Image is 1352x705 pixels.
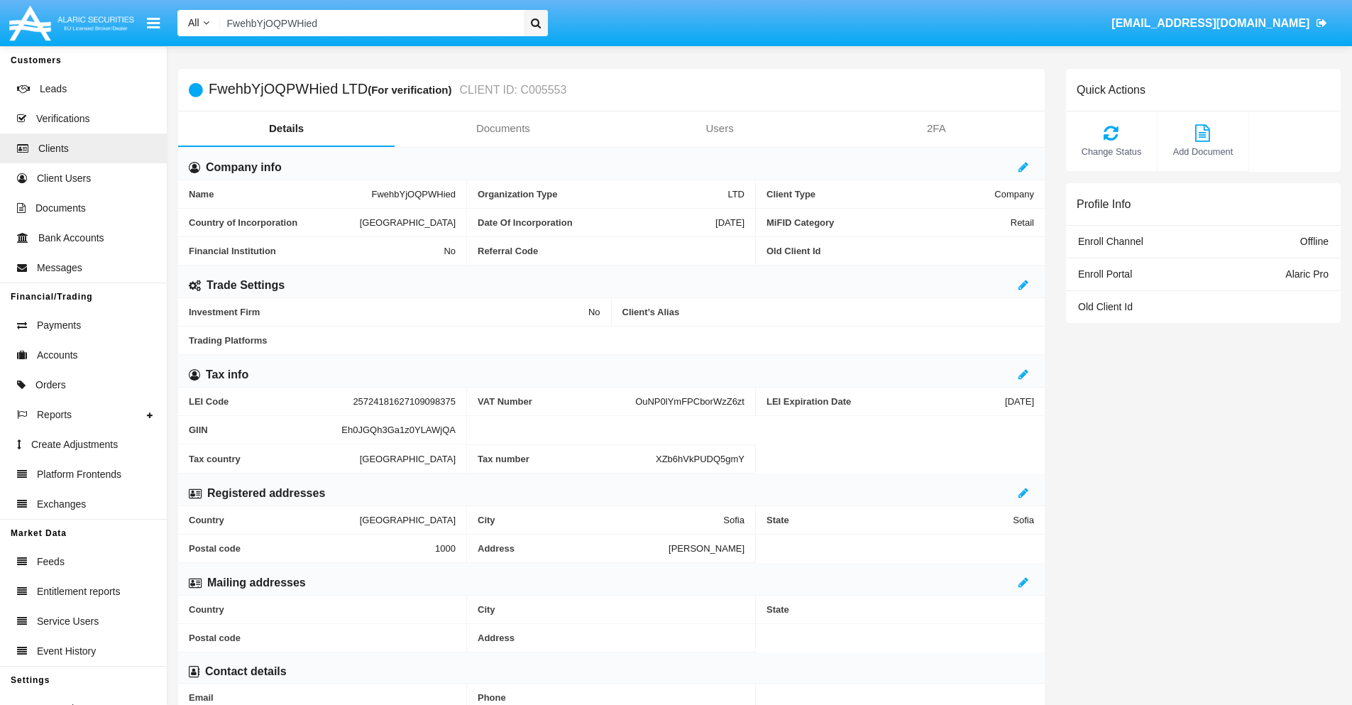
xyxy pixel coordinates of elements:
span: Eh0JGQh3Ga1z0YLAWjQA [341,425,456,435]
span: Client Type [766,189,994,200]
small: CLIENT ID: C005553 [456,84,567,96]
span: Orders [35,378,66,393]
h6: Trade Settings [207,278,285,293]
span: Verifications [36,111,89,126]
span: Tax country [189,453,360,464]
span: Create Adjustments [31,437,118,452]
span: Referral Code [478,246,744,256]
span: XZb6hVkPUDQ5gmY [656,454,744,464]
span: City [478,604,744,615]
span: Country [189,604,456,615]
span: Feeds [37,554,65,569]
span: [DATE] [1005,396,1034,407]
a: Details [178,111,395,146]
span: Client’s Alias [622,307,1035,317]
span: [DATE] [715,217,744,228]
h6: Company info [206,160,282,175]
h6: Contact details [205,664,287,679]
span: Event History [37,644,96,659]
span: Platform Frontends [37,467,121,482]
span: Retail [1011,217,1034,228]
span: Date Of Incorporation [478,217,715,228]
span: [GEOGRAPHIC_DATA] [360,515,456,525]
span: Investment Firm [189,307,588,317]
a: Documents [395,111,611,146]
h6: Quick Actions [1077,83,1145,97]
span: [GEOGRAPHIC_DATA] [360,453,456,464]
span: Service Users [37,614,99,629]
span: Name [189,189,372,200]
span: Entitlement reports [37,584,121,599]
span: Reports [37,408,72,422]
a: Users [612,111,828,146]
span: All [188,17,199,28]
input: Search [220,10,519,36]
span: Organization Type [478,189,727,200]
span: Phone [478,692,744,703]
span: Address [478,543,669,554]
span: Sofia [723,515,744,525]
span: Postal code [189,543,435,554]
span: 25724181627109098375 [353,396,456,407]
a: All [177,16,220,31]
span: Documents [35,201,86,216]
div: (For verification) [368,82,456,98]
span: Old Client Id [1078,301,1133,312]
span: State [766,515,1013,525]
span: Tax number [478,454,656,464]
span: LTD [727,189,744,200]
span: Messages [37,261,82,275]
a: 2FA [828,111,1045,146]
span: Alaric Pro [1285,268,1329,280]
span: Accounts [37,348,78,363]
span: Leads [40,82,67,97]
span: City [478,515,723,525]
span: No [588,307,600,317]
span: [EMAIL_ADDRESS][DOMAIN_NAME] [1111,17,1309,29]
span: Email [189,692,456,703]
span: Enroll Channel [1078,236,1143,247]
span: [GEOGRAPHIC_DATA] [360,217,456,228]
span: Company [994,189,1034,200]
span: Address [478,633,744,643]
span: FwehbYjOQPWHied [372,189,456,200]
img: Logo image [7,2,136,44]
span: Sofia [1013,515,1034,525]
span: Enroll Portal [1078,268,1132,280]
span: MiFID Category [766,217,1011,228]
span: Change Status [1073,145,1150,158]
h6: Mailing addresses [207,575,306,591]
span: Bank Accounts [38,231,104,246]
span: Country of Incorporation [189,217,360,228]
span: LEI Code [189,396,353,407]
span: Postal code [189,633,456,643]
h6: Registered addresses [207,486,325,501]
span: State [766,604,1034,615]
span: LEI Expiration Date [766,396,1005,407]
span: Offline [1300,236,1329,247]
span: Financial Institution [189,246,444,256]
span: Client Users [37,171,91,186]
span: Payments [37,318,81,333]
span: Clients [38,141,69,156]
h6: Profile Info [1077,197,1131,211]
span: No [444,246,456,256]
h6: Tax info [206,367,248,383]
span: VAT Number [478,396,635,407]
span: [PERSON_NAME] [669,543,744,554]
span: Old Client Id [766,246,1034,256]
a: [EMAIL_ADDRESS][DOMAIN_NAME] [1105,4,1334,43]
h5: FwehbYjOQPWHied LTD [209,82,566,98]
span: Country [189,515,360,525]
span: Trading Platforms [189,335,1034,346]
span: GIIN [189,425,341,435]
span: Exchanges [37,497,86,512]
span: 1000 [435,543,456,554]
span: Add Document [1165,145,1241,158]
span: OuNP0lYmFPCborWzZ6zt [635,396,744,407]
